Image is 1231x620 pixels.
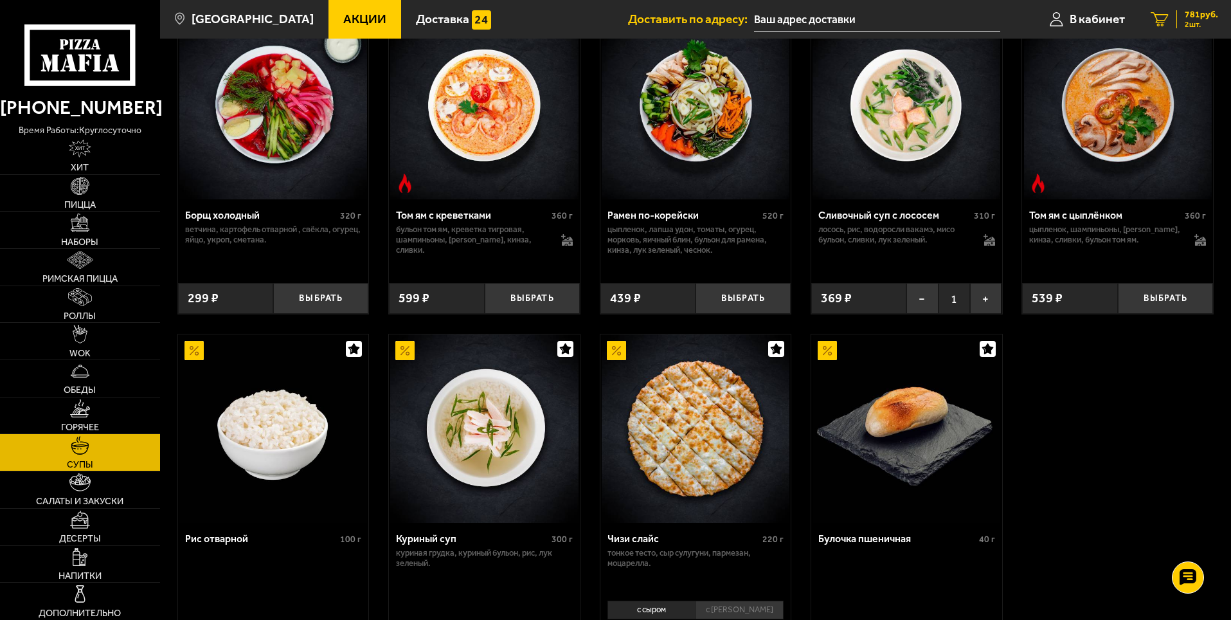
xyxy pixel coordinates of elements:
img: Булочка пшеничная [813,334,1000,522]
span: В кабинет [1070,13,1125,25]
span: Обеды [64,385,96,394]
img: Акционный [184,341,204,360]
p: цыпленок, шампиньоны, [PERSON_NAME], кинза, сливки, бульон том ям. [1029,224,1182,245]
span: 520 г [762,210,784,221]
img: 15daf4d41897b9f0e9f617042186c801.svg [472,10,491,30]
img: Рис отварной [179,334,367,522]
span: Римская пицца [42,274,118,283]
button: Выбрать [696,283,791,315]
span: Десерты [59,534,101,543]
span: 539 ₽ [1032,292,1063,305]
div: Куриный суп [396,533,548,545]
img: Акционный [395,341,415,360]
button: + [970,283,1002,315]
span: Салаты и закуски [36,497,123,506]
span: 100 г [340,534,361,545]
div: Том ям с цыплёнком [1029,209,1182,221]
span: 220 г [762,534,784,545]
img: Чизи слайс [602,334,789,522]
span: Напитки [58,571,102,580]
p: цыпленок, лапша удон, томаты, огурец, морковь, яичный блин, бульон для рамена, кинза, лук зеленый... [607,224,784,255]
button: Выбрать [485,283,580,315]
li: с [PERSON_NAME] [695,601,784,619]
span: Роллы [64,311,96,320]
div: Рамен по-корейски [607,209,760,221]
span: Дополнительно [39,608,121,617]
span: Горячее [61,423,99,432]
button: Выбрать [273,283,368,315]
span: Пицца [64,200,96,209]
span: Наборы [61,237,98,246]
a: Острое блюдоТом ям с креветками [389,11,580,199]
img: Акционный [818,341,837,360]
span: WOK [69,349,91,358]
img: Сливочный суп с лососем [813,11,1000,199]
a: Сливочный суп с лососем [811,11,1002,199]
p: куриная грудка, куриный бульон, рис, лук зеленый. [396,548,573,569]
span: 781 руб. [1185,10,1218,19]
img: Острое блюдо [395,174,415,193]
span: Акции [343,13,386,25]
span: 299 ₽ [188,292,219,305]
a: Рамен по-корейски [600,11,791,199]
a: АкционныйЧизи слайс [600,334,791,522]
span: Доставить по адресу: [628,13,754,25]
div: Сливочный суп с лососем [818,209,971,221]
button: − [906,283,938,315]
img: Рамен по-корейски [602,11,789,199]
a: Острое блюдоТом ям с цыплёнком [1022,11,1213,199]
span: 310 г [974,210,995,221]
div: Рис отварной [185,533,337,545]
input: Ваш адрес доставки [754,8,1000,32]
a: АкционныйБулочка пшеничная [811,334,1002,522]
div: Булочка пшеничная [818,533,976,545]
span: улица Фёдора Котанова, 3к2 [754,8,1000,32]
div: Том ям с креветками [396,209,548,221]
span: 369 ₽ [821,292,852,305]
img: Куриный суп [390,334,578,522]
span: 1 [939,283,970,315]
p: бульон том ям, креветка тигровая, шампиньоны, [PERSON_NAME], кинза, сливки. [396,224,548,255]
span: 439 ₽ [610,292,641,305]
span: [GEOGRAPHIC_DATA] [192,13,314,25]
span: 360 г [552,210,573,221]
span: 2 шт. [1185,21,1218,28]
span: Хит [71,163,89,172]
span: 300 г [552,534,573,545]
button: Выбрать [1118,283,1213,315]
img: Острое блюдо [1029,174,1048,193]
span: 40 г [979,534,995,545]
img: Том ям с цыплёнком [1024,11,1212,199]
span: 360 г [1185,210,1206,221]
img: Акционный [607,341,626,360]
p: ветчина, картофель отварной , свёкла, огурец, яйцо, укроп, сметана. [185,224,362,245]
div: Чизи слайс [607,533,760,545]
img: Том ям с креветками [390,11,578,199]
span: Доставка [416,13,469,25]
a: АкционныйКуриный суп [389,334,580,522]
p: лосось, рис, водоросли вакамэ, мисо бульон, сливки, лук зеленый. [818,224,971,245]
p: тонкое тесто, сыр сулугуни, пармезан, моцарелла. [607,548,784,569]
a: Борщ холодный [178,11,369,199]
span: 599 ₽ [399,292,429,305]
span: Супы [67,460,93,469]
li: с сыром [607,601,696,619]
div: Борщ холодный [185,209,337,221]
span: 320 г [340,210,361,221]
a: АкционныйРис отварной [178,334,369,522]
img: Борщ холодный [179,11,367,199]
